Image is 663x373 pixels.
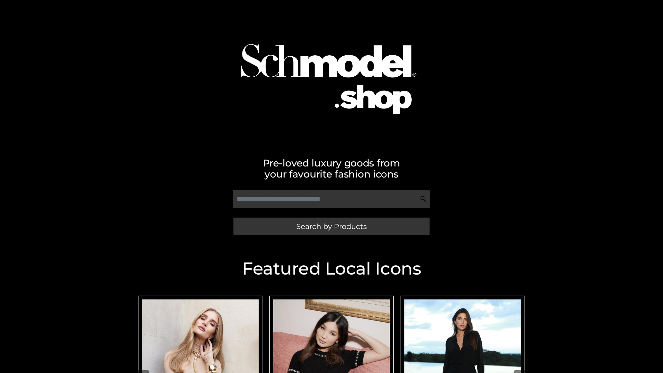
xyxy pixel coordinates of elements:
img: Search Icon [420,195,427,202]
h2: Featured Local Icons​ [135,260,528,277]
h2: Pre-loved luxury goods from your favourite fashion icons [135,157,528,180]
span: Search by Products [296,223,367,230]
a: Search by Products [233,218,430,235]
